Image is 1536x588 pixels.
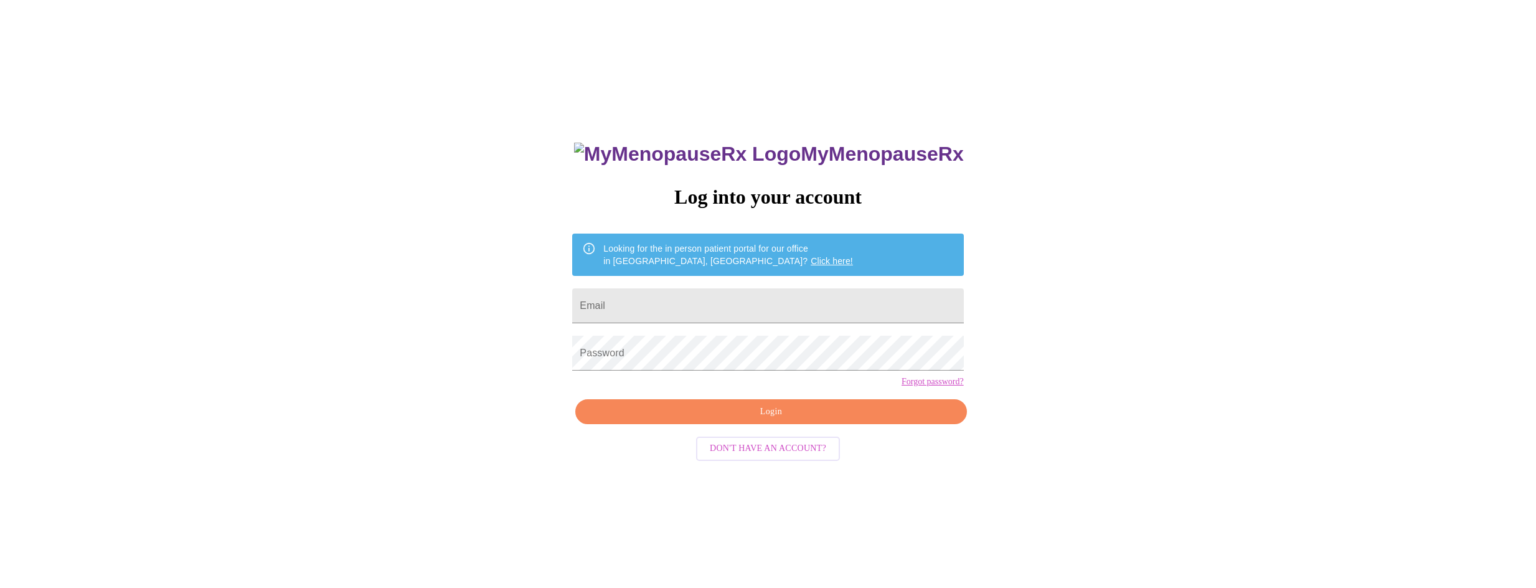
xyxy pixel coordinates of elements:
[710,441,826,457] span: Don't have an account?
[696,437,840,461] button: Don't have an account?
[574,143,801,166] img: MyMenopauseRx Logo
[603,237,853,272] div: Looking for the in person patient portal for our office in [GEOGRAPHIC_DATA], [GEOGRAPHIC_DATA]?
[575,399,966,425] button: Login
[902,377,964,387] a: Forgot password?
[574,143,964,166] h3: MyMenopauseRx
[811,256,853,266] a: Click here!
[590,404,952,420] span: Login
[572,186,963,209] h3: Log into your account
[693,442,843,453] a: Don't have an account?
